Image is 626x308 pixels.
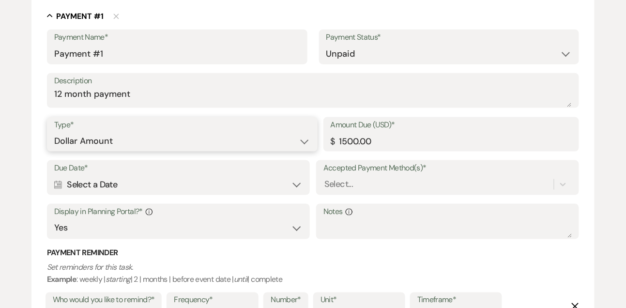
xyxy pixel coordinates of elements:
i: until [234,275,248,285]
label: Number* [271,293,301,308]
i: Set reminders for this task. [47,262,133,273]
button: Payment #1 [47,11,104,21]
label: Unit* [321,293,398,308]
label: Payment Status* [326,31,572,45]
h5: Payment # 1 [56,11,104,22]
div: $ [331,135,335,148]
h3: Payment Reminder [47,248,580,259]
label: Amount Due (USD)* [331,118,572,132]
label: Notes [323,205,572,219]
label: Display in Planning Portal?* [54,205,303,219]
label: Type* [54,118,310,132]
div: Select... [324,178,353,191]
label: Frequency* [174,293,251,308]
b: Example [47,275,77,285]
label: Payment Name* [54,31,300,45]
p: : weekly | | 2 | months | before event date | | complete [47,262,580,286]
div: Select a Date [54,175,303,194]
textarea: 12 month payment [54,88,572,107]
label: Who would you like to remind?* [53,293,155,308]
i: starting [106,275,131,285]
label: Due Date* [54,161,303,175]
label: Description [54,74,572,88]
label: Accepted Payment Method(s)* [323,161,572,175]
label: Timeframe* [417,293,495,308]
